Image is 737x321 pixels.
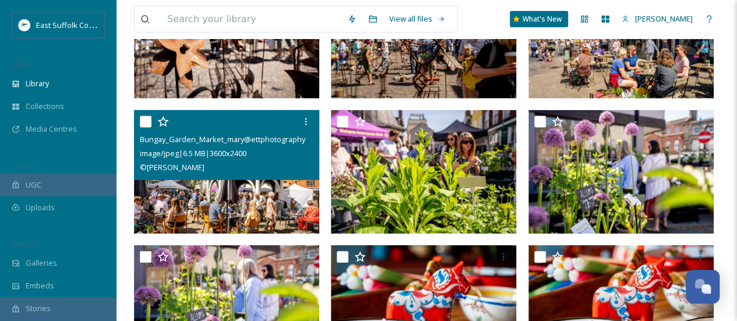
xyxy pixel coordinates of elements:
span: COLLECT [12,161,37,170]
a: View all files [383,8,452,30]
span: Galleries [26,257,57,269]
span: Library [26,78,49,89]
span: [PERSON_NAME] [635,13,693,24]
span: Media Centres [26,124,77,135]
span: WIDGETS [12,239,38,248]
a: What's New [510,11,568,27]
span: image/jpeg | 6.5 MB | 3600 x 2400 [140,148,246,158]
span: MEDIA [12,60,32,69]
span: © [PERSON_NAME] [140,162,204,172]
img: Bungay_Garden_Market_mary@ettphotography_0525 (131).jpg [331,110,516,234]
span: East Suffolk Council [36,19,105,30]
span: Bungay_Garden_Market_mary@ettphotography_0525 (67).jpg [140,133,351,144]
img: Bungay_Garden_Market_mary@ettphotography_0525 (130).jpg [528,110,714,234]
button: Open Chat [686,270,720,304]
span: Uploads [26,202,55,213]
span: Stories [26,303,51,314]
input: Search your library [161,6,341,32]
img: ESC%20Logo.png [19,19,30,31]
a: [PERSON_NAME] [616,8,699,30]
span: UGC [26,179,41,191]
span: Embeds [26,280,54,291]
span: Collections [26,101,64,112]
